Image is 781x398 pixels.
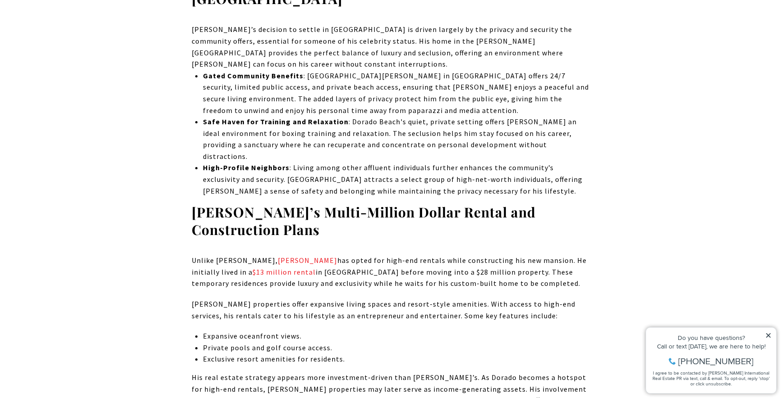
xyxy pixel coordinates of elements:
[203,342,589,354] p: Private pools and golf course access.
[11,55,129,72] span: I agree to be contacted by [PERSON_NAME] International Real Estate PR via text, call & email. To ...
[9,29,130,35] div: Call or text [DATE], we are here to help!
[192,203,536,239] strong: [PERSON_NAME]’s Multi-Million Dollar Rental and Construction Plans
[192,298,589,321] p: [PERSON_NAME] properties offer expansive living spaces and resort-style amenities. With access to...
[253,267,316,276] a: $13 million rental - open in a new tab
[203,116,589,162] p: : Dorado Beach's quiet, private setting offers [PERSON_NAME] an ideal environment for boxing trai...
[203,353,589,365] p: Exclusive resort amenities for residents.
[203,163,289,172] strong: High-Profile Neighbors
[278,256,337,265] a: Logan Paul - open in a new tab
[37,42,112,51] span: [PHONE_NUMBER]
[192,24,589,70] p: [PERSON_NAME]’s decision to settle in [GEOGRAPHIC_DATA] is driven largely by the privacy and secu...
[203,117,349,126] strong: Safe Haven for Training and Relaxation
[9,20,130,27] div: Do you have questions?
[203,162,589,197] p: : Living among other affluent individuals further enhances the community’s exclusivity and securi...
[203,71,303,80] strong: Gated Community Benefits
[203,70,589,116] p: : [GEOGRAPHIC_DATA][PERSON_NAME] in [GEOGRAPHIC_DATA] offers 24/7 security, limited public access...
[203,330,589,342] p: Expansive oceanfront views.
[192,255,589,289] p: Unlike [PERSON_NAME], has opted for high-end rentals while constructing his new mansion. He initi...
